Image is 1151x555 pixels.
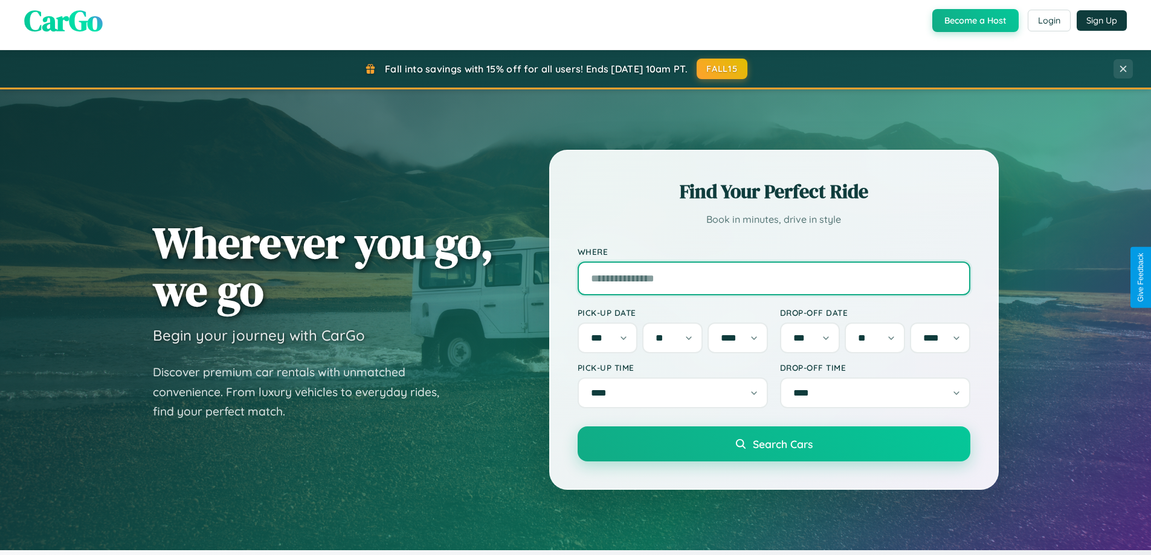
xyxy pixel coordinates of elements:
button: Search Cars [578,426,970,461]
button: Become a Host [932,9,1019,32]
label: Pick-up Date [578,307,768,318]
button: FALL15 [697,59,747,79]
div: Give Feedback [1136,253,1145,302]
span: Search Cars [753,437,813,451]
h3: Begin your journey with CarGo [153,326,365,344]
button: Sign Up [1077,10,1127,31]
span: Fall into savings with 15% off for all users! Ends [DATE] 10am PT. [385,63,688,75]
button: Login [1028,10,1071,31]
p: Discover premium car rentals with unmatched convenience. From luxury vehicles to everyday rides, ... [153,362,455,422]
p: Book in minutes, drive in style [578,211,970,228]
label: Drop-off Time [780,362,970,373]
label: Drop-off Date [780,307,970,318]
h2: Find Your Perfect Ride [578,178,970,205]
label: Where [578,246,970,257]
label: Pick-up Time [578,362,768,373]
h1: Wherever you go, we go [153,219,494,314]
span: CarGo [24,1,103,40]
